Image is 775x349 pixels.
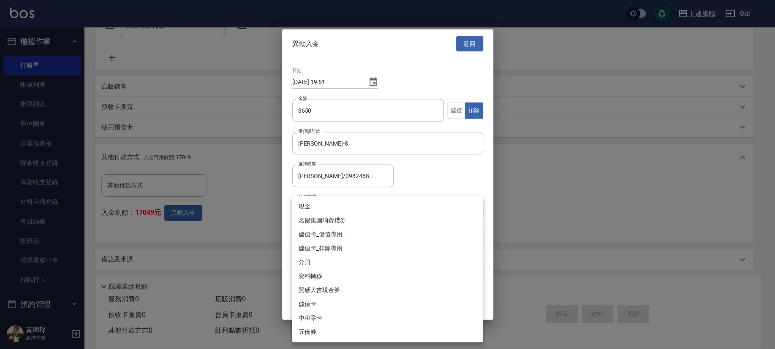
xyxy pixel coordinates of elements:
[292,255,483,269] li: 分貝
[292,325,483,339] li: 五倍券
[292,241,483,255] li: 儲值卡_扣除專用
[292,227,483,241] li: 儲值卡_儲值專用
[292,200,483,214] li: 現金
[292,214,483,227] li: 名留集團消費禮券
[292,283,483,297] li: 質感大吉現金券
[292,269,483,283] li: 資料轉移
[292,297,483,311] li: 儲值卡
[292,311,483,325] li: 中租零卡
